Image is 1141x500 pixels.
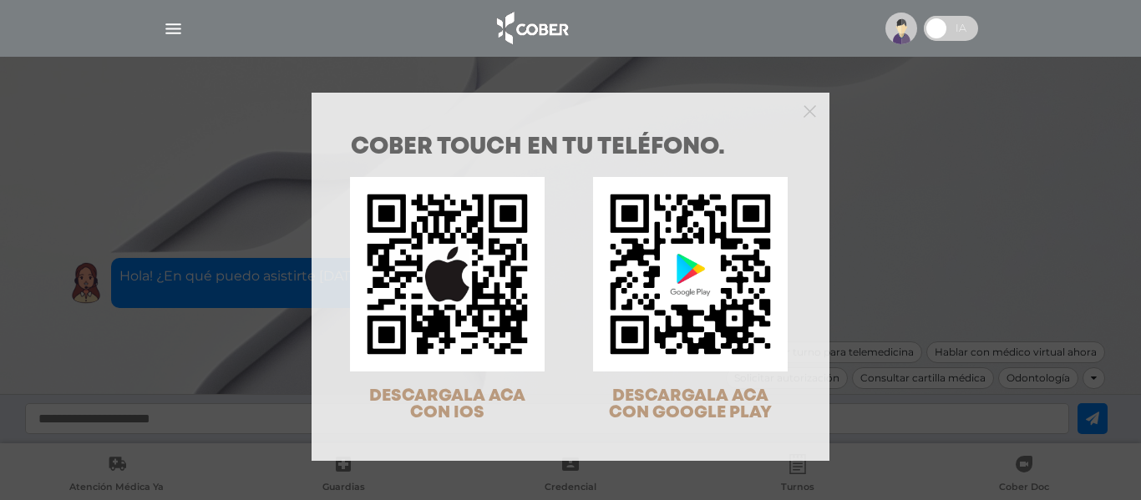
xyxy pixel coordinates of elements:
span: DESCARGALA ACA CON IOS [369,388,525,421]
button: Close [804,103,816,118]
h1: COBER TOUCH en tu teléfono. [351,136,790,159]
span: DESCARGALA ACA CON GOOGLE PLAY [609,388,772,421]
img: qr-code [350,177,545,371]
img: qr-code [593,177,788,371]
